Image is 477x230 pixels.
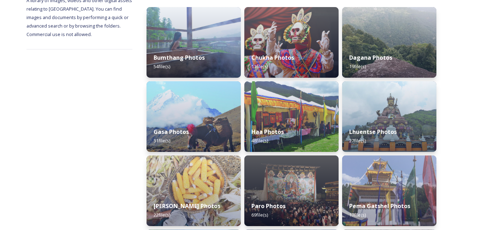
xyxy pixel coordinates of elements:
[251,137,268,144] span: 48 file(s)
[349,128,397,136] strong: Lhuentse Photos
[342,155,436,226] img: Festival%2520Header.jpg
[349,137,366,144] span: 27 file(s)
[154,63,170,70] span: 54 file(s)
[154,54,205,61] strong: Bumthang Photos
[251,63,268,70] span: 11 file(s)
[349,202,410,210] strong: Pema Gatshel Photos
[251,128,284,136] strong: Haa Photos
[147,155,241,226] img: mongar5.jpg
[349,63,366,70] span: 19 file(s)
[251,202,286,210] strong: Paro Photos
[342,7,436,78] img: stone%2520stairs2.jpg
[244,81,339,152] img: Haa%2520festival%2520story%2520image1.jpg
[244,155,339,226] img: parofestivals%2520teaser.jpg
[154,137,170,144] span: 31 file(s)
[251,54,294,61] strong: Chukha Photos
[342,81,436,152] img: Takila1%283%29.jpg
[251,212,268,218] span: 69 file(s)
[147,7,241,78] img: hot%2520stone%2520bath.jpg
[154,202,220,210] strong: [PERSON_NAME] Photos
[349,212,366,218] span: 17 file(s)
[147,81,241,152] img: gasa%2520story%2520image2.jpg
[154,128,189,136] strong: Gasa Photos
[244,7,339,78] img: tshechu%2520story%2520image-8.jpg
[349,54,392,61] strong: Dagana Photos
[154,212,170,218] span: 22 file(s)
